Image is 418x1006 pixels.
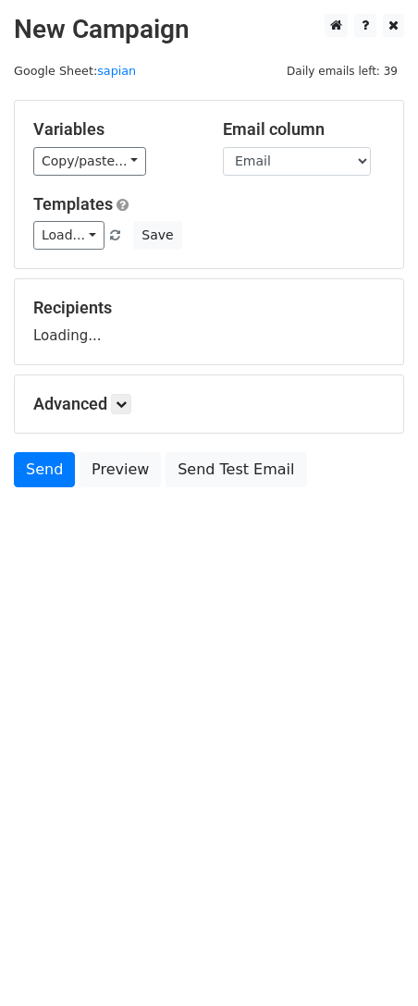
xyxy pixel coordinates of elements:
a: Send Test Email [166,452,306,487]
small: Google Sheet: [14,64,136,78]
a: Send [14,452,75,487]
h5: Variables [33,119,195,140]
a: sapian [97,64,136,78]
h5: Email column [223,119,385,140]
a: Daily emails left: 39 [280,64,404,78]
h5: Recipients [33,298,385,318]
a: Load... [33,221,104,250]
button: Save [133,221,181,250]
h5: Advanced [33,394,385,414]
a: Copy/paste... [33,147,146,176]
h2: New Campaign [14,14,404,45]
a: Templates [33,194,113,214]
a: Preview [80,452,161,487]
span: Daily emails left: 39 [280,61,404,81]
div: Loading... [33,298,385,346]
